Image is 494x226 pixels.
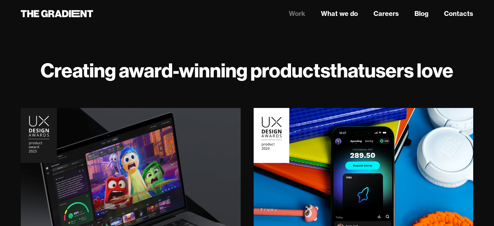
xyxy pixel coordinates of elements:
[289,9,305,19] a: Work
[21,59,473,82] h1: Creating award-winning products users love
[444,9,473,19] a: Contacts
[414,9,428,19] a: Blog
[321,9,358,19] a: What we do
[374,9,399,19] a: Careers
[330,58,365,83] strong: that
